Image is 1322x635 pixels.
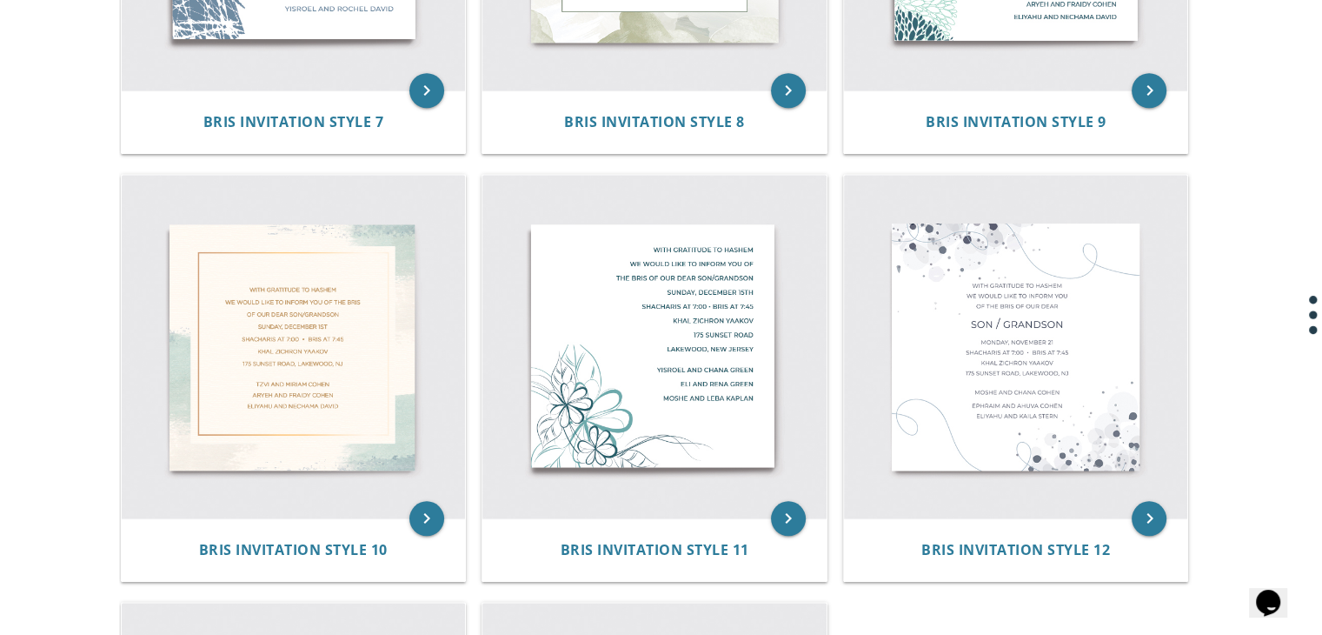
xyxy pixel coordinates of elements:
span: Bris Invitation Style 9 [926,112,1106,131]
a: Bris Invitation Style 12 [921,542,1110,558]
a: keyboard_arrow_right [409,73,444,108]
span: Bris Invitation Style 10 [199,540,388,559]
a: keyboard_arrow_right [771,73,806,108]
a: Bris Invitation Style 8 [564,114,745,130]
a: keyboard_arrow_right [1132,73,1166,108]
a: Bris Invitation Style 7 [203,114,384,130]
span: Bris Invitation Style 8 [564,112,745,131]
a: Bris Invitation Style 9 [926,114,1106,130]
a: keyboard_arrow_right [771,501,806,536]
img: Bris Invitation Style 11 [482,175,827,519]
a: keyboard_arrow_right [1132,501,1166,536]
img: Bris Invitation Style 10 [122,175,466,519]
a: keyboard_arrow_right [409,501,444,536]
a: Bris Invitation Style 11 [560,542,748,558]
span: Bris Invitation Style 7 [203,112,384,131]
iframe: chat widget [1249,565,1305,618]
a: Bris Invitation Style 10 [199,542,388,558]
span: Bris Invitation Style 12 [921,540,1110,559]
img: Bris Invitation Style 12 [844,175,1188,519]
span: Bris Invitation Style 11 [560,540,748,559]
